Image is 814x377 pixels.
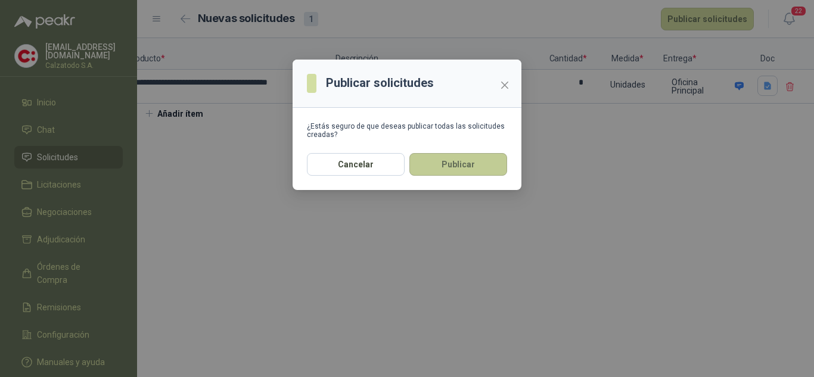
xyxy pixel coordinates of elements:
button: Publicar [409,153,507,176]
span: close [500,80,509,90]
button: Close [495,76,514,95]
button: Cancelar [307,153,405,176]
h3: Publicar solicitudes [326,74,434,92]
div: ¿Estás seguro de que deseas publicar todas las solicitudes creadas? [307,122,507,139]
